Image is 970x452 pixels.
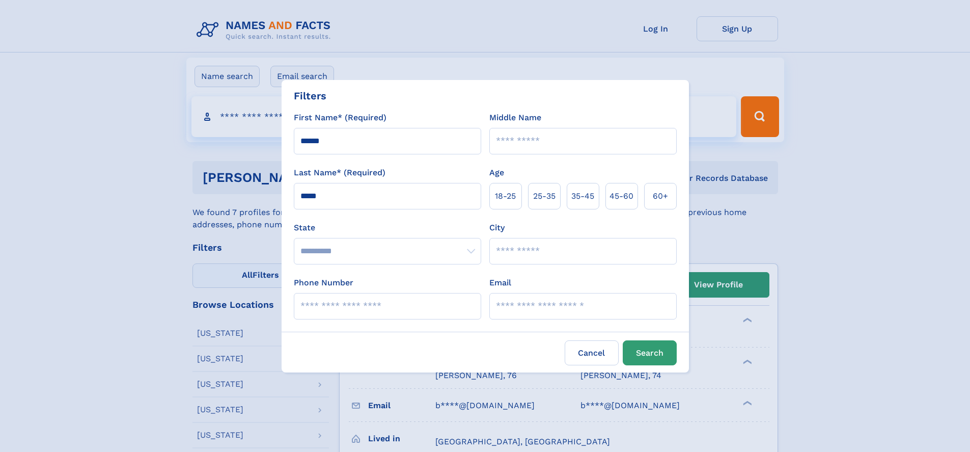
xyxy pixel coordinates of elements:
button: Search [623,340,677,365]
span: 60+ [653,190,668,202]
label: Middle Name [489,112,541,124]
span: 18‑25 [495,190,516,202]
label: First Name* (Required) [294,112,386,124]
label: State [294,222,481,234]
label: City [489,222,505,234]
label: Email [489,277,511,289]
label: Last Name* (Required) [294,167,385,179]
label: Cancel [565,340,619,365]
span: 25‑35 [533,190,556,202]
span: 35‑45 [571,190,594,202]
label: Age [489,167,504,179]
div: Filters [294,88,326,103]
label: Phone Number [294,277,353,289]
span: 45‑60 [609,190,633,202]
